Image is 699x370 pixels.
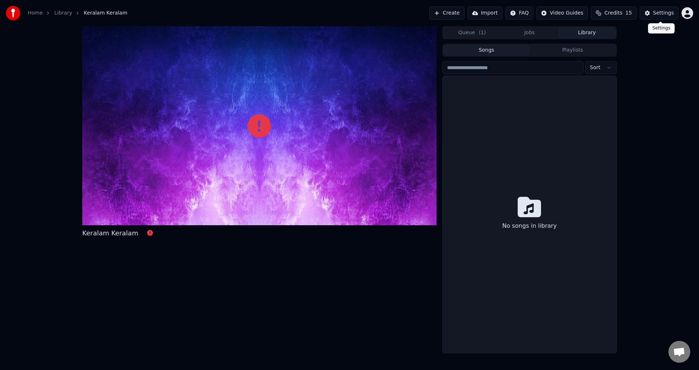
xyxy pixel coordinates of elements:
button: Video Guides [536,7,588,20]
a: Home [28,9,43,17]
a: Open chat [668,341,690,363]
img: youka [6,6,20,20]
button: Import [467,7,502,20]
a: Library [54,9,72,17]
button: Playlists [529,45,616,56]
span: ( 1 ) [479,29,486,36]
span: Sort [590,64,600,71]
button: Create [429,7,465,20]
button: Settings [640,7,679,20]
span: Credits [604,9,622,17]
button: Library [558,28,616,38]
button: Credits15 [591,7,636,20]
span: 15 [625,9,632,17]
button: FAQ [505,7,533,20]
div: Settings [653,9,674,17]
button: Jobs [501,28,558,38]
div: Settings [648,23,675,33]
span: Keralam Keralam [84,9,127,17]
button: Songs [443,45,530,56]
div: Keralam Keralam [82,228,138,238]
nav: breadcrumb [28,9,127,17]
button: Queue [443,28,501,38]
div: No songs in library [499,219,560,233]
